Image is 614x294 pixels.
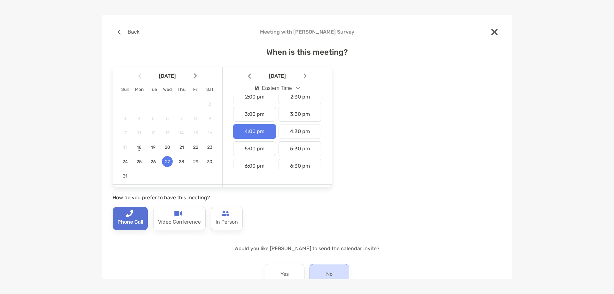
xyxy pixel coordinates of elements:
[279,124,321,139] div: 4:30 pm
[233,90,276,104] div: 2:00 pm
[160,87,174,92] div: Wed
[113,48,501,57] h4: When is this meeting?
[222,210,229,217] img: type-call
[190,130,201,136] span: 15
[233,141,276,156] div: 5:00 pm
[204,145,215,150] span: 23
[132,87,146,92] div: Mon
[252,73,302,79] span: [DATE]
[255,86,259,91] img: icon
[280,269,289,280] p: Yes
[204,101,215,107] span: 2
[189,87,203,92] div: Fri
[162,130,173,136] span: 13
[138,73,141,79] img: Arrow icon
[113,244,501,252] p: Would you like [PERSON_NAME] to send the calendar invite?
[248,73,251,79] img: Arrow icon
[176,130,187,136] span: 14
[296,87,300,89] img: Open dropdown arrow
[176,145,187,150] span: 21
[190,145,201,150] span: 22
[190,116,201,121] span: 8
[113,29,501,35] h4: Meeting with [PERSON_NAME] Survey
[120,116,130,121] span: 3
[190,101,201,107] span: 1
[146,87,160,92] div: Tue
[162,116,173,121] span: 6
[279,159,321,173] div: 6:30 pm
[162,159,173,164] span: 27
[249,81,305,96] button: iconEastern Time
[148,116,159,121] span: 5
[204,130,215,136] span: 16
[120,173,130,179] span: 31
[203,87,217,92] div: Sat
[134,130,145,136] span: 11
[162,145,173,150] span: 20
[143,73,193,79] span: [DATE]
[233,124,276,139] div: 4:00 pm
[148,145,159,150] span: 19
[113,194,332,202] p: How do you prefer to have this meeting?
[148,159,159,164] span: 26
[204,159,215,164] span: 30
[120,159,130,164] span: 24
[303,73,307,79] img: Arrow icon
[113,25,144,39] button: Back
[134,159,145,164] span: 25
[174,210,182,217] img: type-call
[158,217,201,227] p: Video Conference
[134,145,145,150] span: 18
[118,29,123,35] img: button icon
[194,73,197,79] img: Arrow icon
[176,116,187,121] span: 7
[255,85,292,91] div: Eastern Time
[204,116,215,121] span: 9
[216,217,238,227] p: In Person
[279,107,321,122] div: 3:30 pm
[233,159,276,173] div: 6:00 pm
[190,159,201,164] span: 29
[118,87,132,92] div: Sun
[148,130,159,136] span: 12
[176,159,187,164] span: 28
[120,130,130,136] span: 10
[175,87,189,92] div: Thu
[233,107,276,122] div: 3:00 pm
[491,29,498,35] img: close modal
[125,210,133,217] img: type-call
[279,141,321,156] div: 5:30 pm
[117,217,143,227] p: Phone Call
[326,269,333,280] p: No
[120,145,130,150] span: 17
[134,116,145,121] span: 4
